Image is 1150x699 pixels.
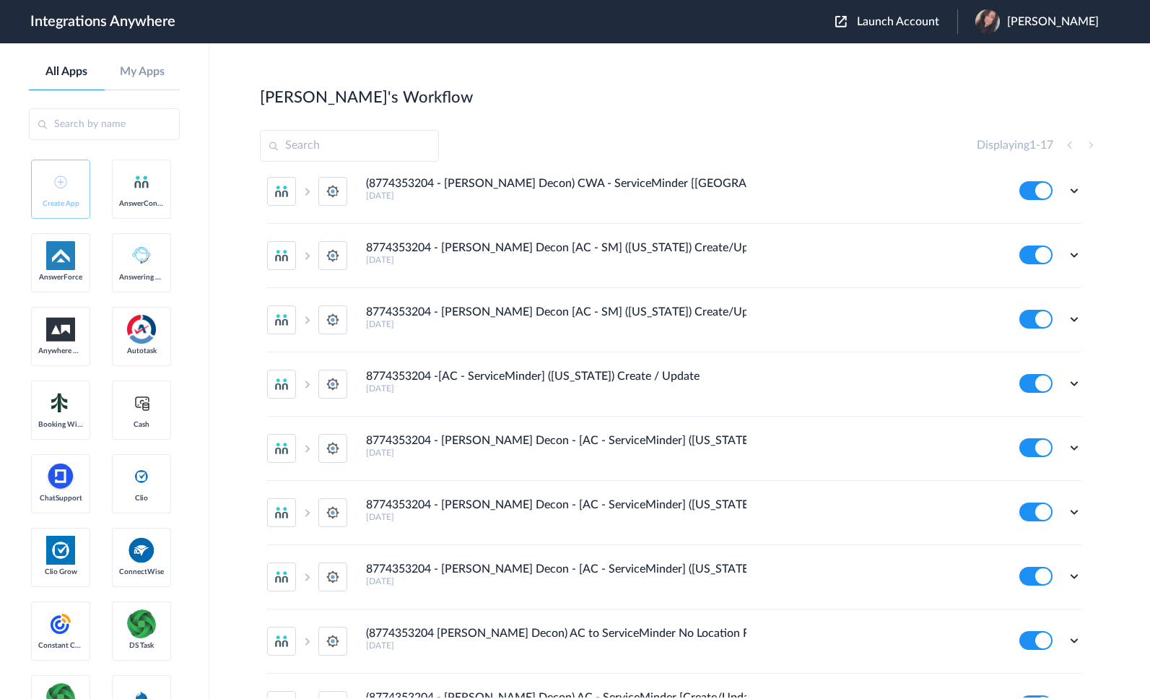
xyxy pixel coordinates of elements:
span: DS Task [119,641,164,650]
button: Launch Account [835,15,957,29]
span: 17 [1040,139,1053,151]
h4: (8774353204 - [PERSON_NAME] Decon) CWA - ServiceMinder [[GEOGRAPHIC_DATA] - Create Contact] [366,177,746,191]
img: add-icon.svg [54,175,67,188]
h5: [DATE] [366,448,1000,458]
h1: Integrations Anywhere [30,13,175,30]
span: Clio [119,494,164,503]
h4: 8774353204 - [PERSON_NAME] Decon - [AC - ServiceMinder] ([US_STATE]) Create /Update [366,434,746,448]
img: Setmore_Logo.svg [46,390,75,416]
h4: 8774353204 - [PERSON_NAME] Decon - [AC - ServiceMinder] ([US_STATE]) Create /Update [366,563,746,576]
img: chatsupport-icon.svg [46,462,75,491]
img: img-5893.jpeg [975,9,1000,34]
img: autotask.png [127,315,156,344]
span: Anywhere Works [38,347,83,355]
h5: [DATE] [366,641,1000,651]
h4: 8774353204 - [PERSON_NAME] Decon - [AC - ServiceMinder] ([US_STATE]) Create /Update [366,498,746,512]
h5: [DATE] [366,576,1000,586]
a: My Apps [105,65,180,79]
img: answerconnect-logo.svg [133,173,150,191]
span: 1 [1029,139,1036,151]
img: Clio.jpg [46,536,75,565]
h4: 8774353204 - [PERSON_NAME] Decon [AC - SM] ([US_STATE]) Create/Update Contact [366,241,746,255]
span: Create App [38,199,83,208]
span: Booking Widget [38,420,83,429]
span: ConnectWise [119,568,164,576]
h5: [DATE] [366,319,1000,329]
span: Answering Service [119,273,164,282]
img: clio-logo.svg [133,468,150,485]
span: ChatSupport [38,494,83,503]
h4: Displaying - [977,139,1053,152]
img: cash-logo.svg [133,394,151,412]
input: Search by name [29,108,180,140]
a: All Apps [29,65,105,79]
span: AnswerConnect [119,199,164,208]
h2: [PERSON_NAME]'s Workflow [260,88,473,107]
img: constant-contact.svg [46,609,75,638]
span: Clio Grow [38,568,83,576]
span: Autotask [119,347,164,355]
h5: [DATE] [366,191,1000,201]
h5: [DATE] [366,512,1000,522]
img: distributedSource.png [127,609,156,638]
img: launch-acct-icon.svg [835,16,847,27]
h5: [DATE] [366,383,1000,394]
img: af-app-logo.svg [46,241,75,270]
img: aww.png [46,318,75,342]
input: Search [260,130,439,162]
h4: 8774353204 -[AC - ServiceMinder] ([US_STATE]) Create / Update [366,370,700,383]
img: Answering_service.png [127,241,156,270]
span: [PERSON_NAME] [1007,15,1099,29]
h4: (8774353204 [PERSON_NAME] Decon) AC to ServiceMinder No Location Found [create/update contact] [366,627,746,641]
img: connectwise.png [127,536,156,564]
span: AnswerForce [38,273,83,282]
span: Constant Contact [38,641,83,650]
span: Cash [119,420,164,429]
h4: 8774353204 - [PERSON_NAME] Decon [AC - SM] ([US_STATE]) Create/Update [366,305,746,319]
h5: [DATE] [366,255,1000,265]
span: Launch Account [857,16,939,27]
